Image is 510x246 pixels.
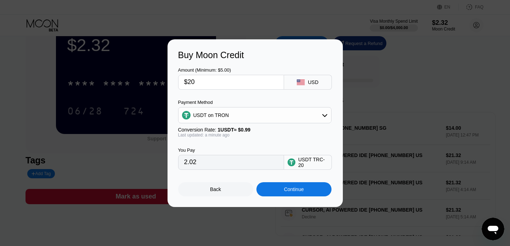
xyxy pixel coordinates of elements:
[178,133,331,138] div: Last updated: a minute ago
[184,75,278,89] input: $0.00
[178,108,331,122] div: USDT on TRON
[298,157,328,168] div: USDT TRC-20
[284,186,304,192] div: Continue
[193,112,229,118] div: USDT on TRON
[178,50,332,60] div: Buy Moon Credit
[178,147,284,153] div: You Pay
[178,100,331,105] div: Payment Method
[178,67,284,73] div: Amount (Minimum: $5.00)
[178,127,331,133] div: Conversion Rate:
[210,186,221,192] div: Back
[256,182,331,196] div: Continue
[482,218,504,240] iframe: Button to launch messaging window
[178,182,253,196] div: Back
[218,127,251,133] span: 1 USDT ≈ $0.99
[308,79,318,85] div: USD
